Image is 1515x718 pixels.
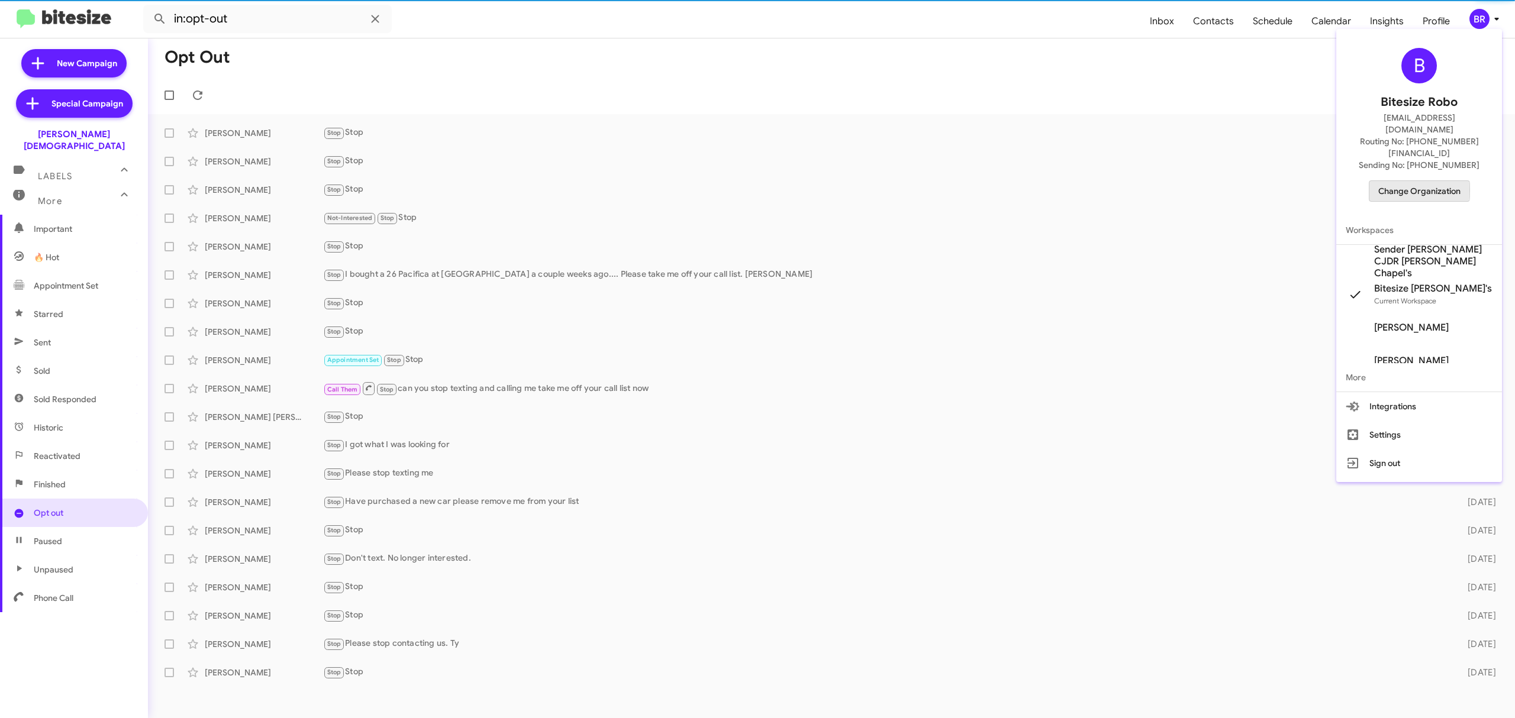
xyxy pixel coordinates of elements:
button: Integrations [1336,392,1502,421]
span: [PERSON_NAME] [1374,355,1449,367]
span: Routing No: [PHONE_NUMBER][FINANCIAL_ID] [1350,135,1488,159]
span: Sending No: [PHONE_NUMBER] [1359,159,1479,171]
span: More [1336,363,1502,392]
div: B [1401,48,1437,83]
span: Bitesize [PERSON_NAME]'s [1374,283,1492,295]
span: [PERSON_NAME] [1374,322,1449,334]
button: Change Organization [1369,180,1470,202]
span: Workspaces [1336,216,1502,244]
span: Sender [PERSON_NAME] CJDR [PERSON_NAME] Chapel's [1374,244,1493,279]
span: Change Organization [1378,181,1461,201]
button: Sign out [1336,449,1502,477]
button: Settings [1336,421,1502,449]
span: Bitesize Robo [1381,93,1458,112]
span: [EMAIL_ADDRESS][DOMAIN_NAME] [1350,112,1488,135]
span: Current Workspace [1374,296,1436,305]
